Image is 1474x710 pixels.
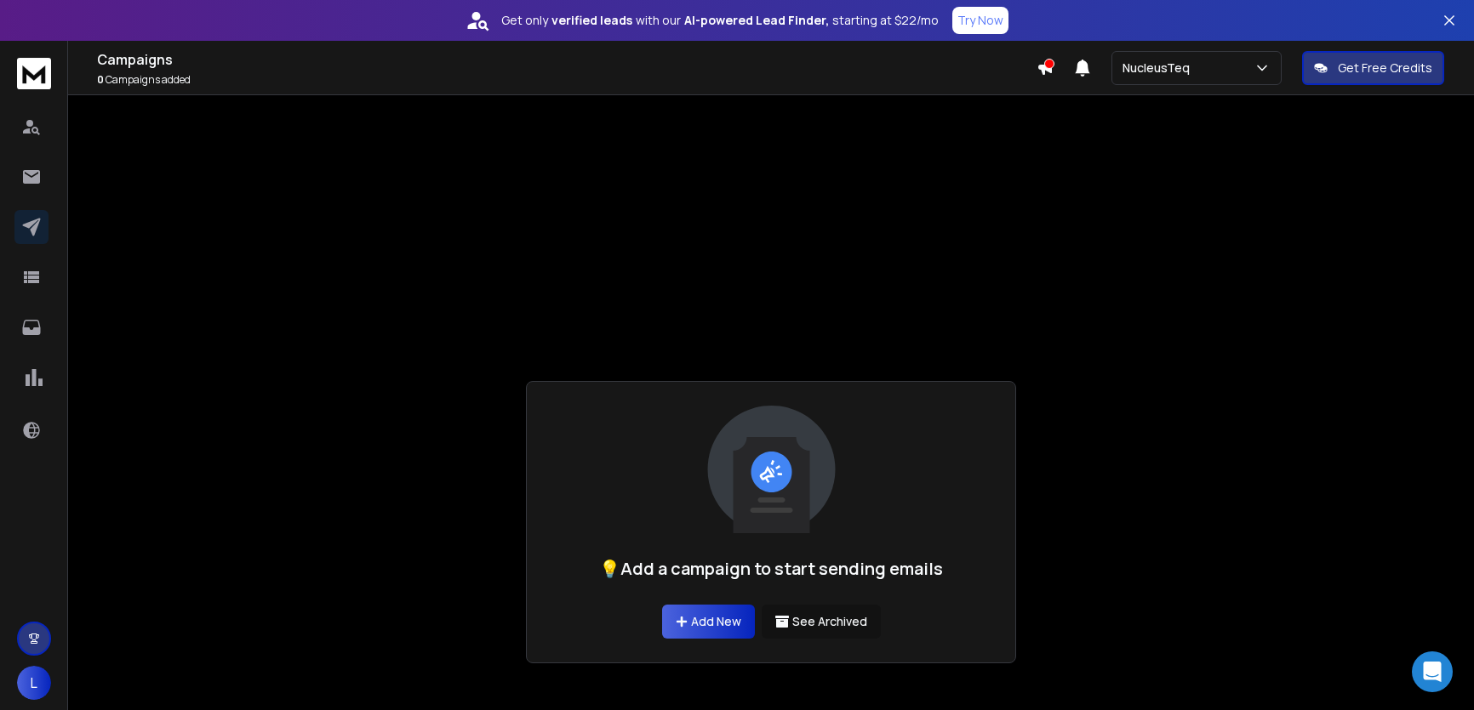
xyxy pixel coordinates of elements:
[97,49,1037,70] h1: Campaigns
[17,58,51,89] img: logo
[762,605,881,639] button: See Archived
[1412,651,1453,692] div: Open Intercom Messenger
[97,72,104,87] span: 0
[17,666,51,700] button: L
[551,12,632,29] strong: verified leads
[501,12,939,29] p: Get only with our starting at $22/mo
[662,605,755,639] a: Add New
[1338,60,1432,77] p: Get Free Credits
[1123,60,1197,77] p: NucleusTeq
[1302,51,1444,85] button: Get Free Credits
[599,557,943,581] h1: 💡Add a campaign to start sending emails
[957,12,1003,29] p: Try Now
[97,73,1037,87] p: Campaigns added
[952,7,1008,34] button: Try Now
[684,12,829,29] strong: AI-powered Lead Finder,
